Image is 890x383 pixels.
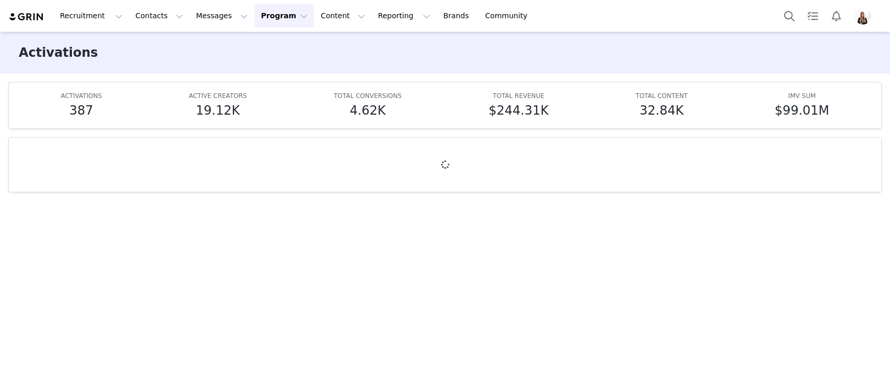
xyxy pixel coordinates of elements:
[196,101,240,120] h5: 19.12K
[636,92,688,100] span: TOTAL CONTENT
[8,12,45,22] img: grin logo
[69,101,93,120] h5: 387
[54,4,129,28] button: Recruitment
[788,92,816,100] span: IMV SUM
[19,43,98,62] h3: Activations
[855,8,871,24] img: c3b8f700-b784-4e7c-bb9b-abdfdf36c8a3.jpg
[350,101,386,120] h5: 4.62K
[848,8,882,24] button: Profile
[129,4,189,28] button: Contacts
[775,101,830,120] h5: $99.01M
[493,92,544,100] span: TOTAL REVENUE
[479,4,539,28] a: Community
[60,92,102,100] span: ACTIVATIONS
[372,4,436,28] button: Reporting
[778,4,801,28] button: Search
[314,4,371,28] button: Content
[825,4,848,28] button: Notifications
[437,4,478,28] a: Brands
[801,4,824,28] a: Tasks
[190,4,254,28] button: Messages
[640,101,684,120] h5: 32.84K
[254,4,314,28] button: Program
[489,101,548,120] h5: $244.31K
[334,92,401,100] span: TOTAL CONVERSIONS
[189,92,247,100] span: ACTIVE CREATORS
